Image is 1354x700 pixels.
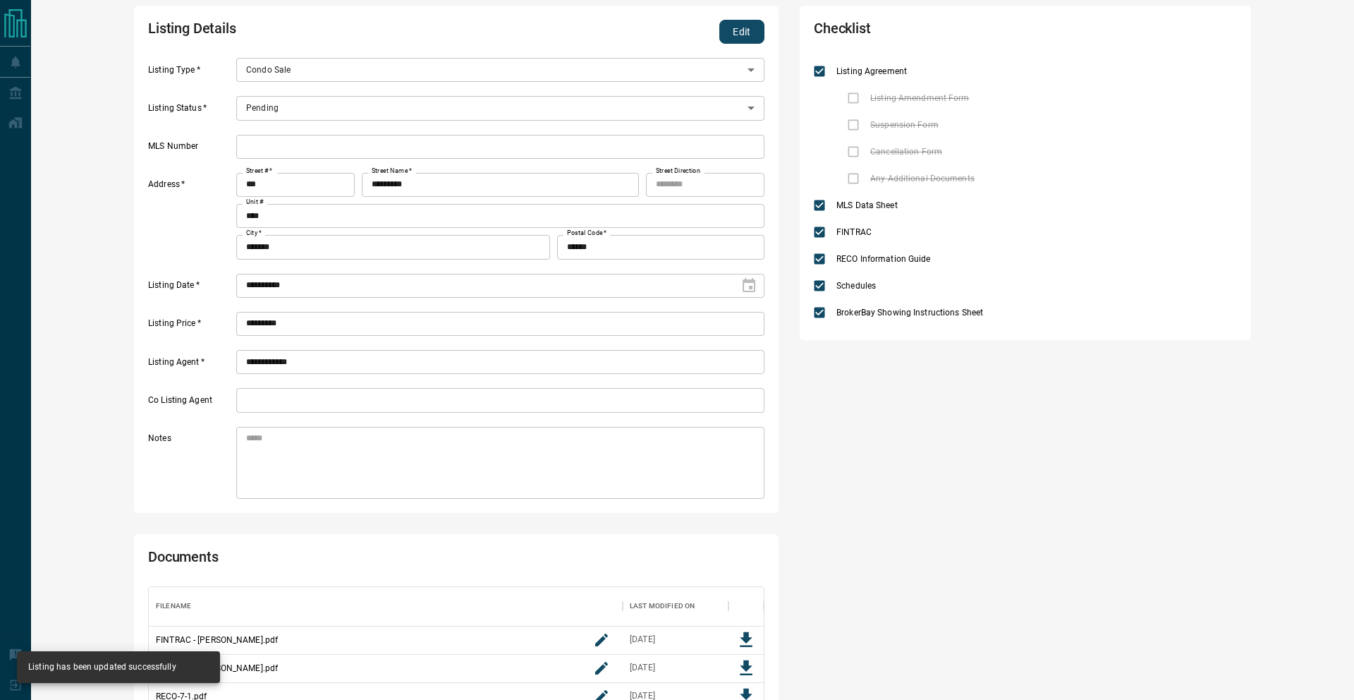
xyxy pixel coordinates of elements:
[148,318,233,336] label: Listing Price
[833,65,910,78] span: Listing Agreement
[630,586,695,626] div: Last Modified On
[148,279,233,298] label: Listing Date
[148,179,233,259] label: Address
[833,199,901,212] span: MLS Data Sheet
[567,229,606,238] label: Postal Code
[719,20,764,44] button: Edit
[156,634,278,646] p: FINTRAC - [PERSON_NAME].pdf
[236,96,764,120] div: Pending
[656,167,700,176] label: Street Direction
[587,654,616,682] button: rename button
[149,586,623,626] div: Filename
[833,306,987,319] span: BrokerBay Showing Instructions Sheet
[814,20,1068,44] h2: Checklist
[587,626,616,654] button: rename button
[833,279,879,292] span: Schedules
[867,172,978,185] span: Any Additional Documents
[148,548,518,572] h2: Documents
[833,253,934,265] span: RECO Information Guide
[630,662,655,674] div: Sep 16, 2025
[148,102,233,121] label: Listing Status
[867,119,942,131] span: Suspension Form
[867,145,946,158] span: Cancellation Form
[867,92,972,104] span: Listing Amendment Form
[148,140,233,159] label: MLS Number
[148,64,233,83] label: Listing Type
[630,634,655,646] div: Sep 16, 2025
[732,626,760,654] button: Download File
[148,356,233,375] label: Listing Agent
[236,58,764,82] div: Condo Sale
[156,586,191,626] div: Filename
[372,167,412,176] label: Street Name
[148,20,518,44] h2: Listing Details
[246,198,264,207] label: Unit #
[732,654,760,682] button: Download File
[148,433,233,499] label: Notes
[623,586,728,626] div: Last Modified On
[28,656,176,679] div: Listing has been updated successfully
[148,394,233,413] label: Co Listing Agent
[833,226,875,239] span: FINTRAC
[246,167,272,176] label: Street #
[246,229,262,238] label: City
